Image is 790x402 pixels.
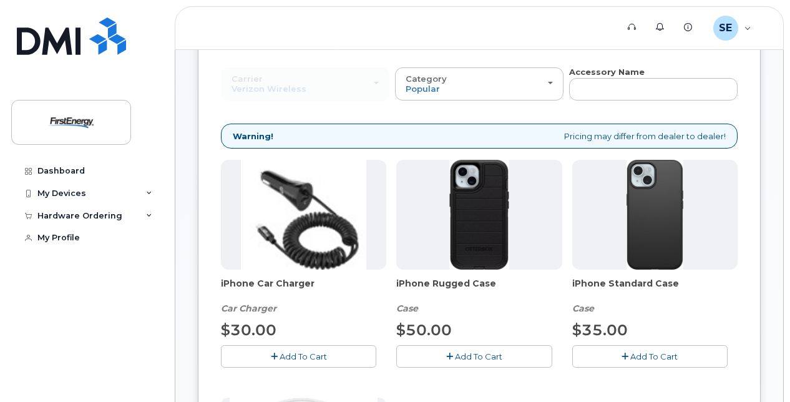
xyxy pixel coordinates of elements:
span: iPhone Car Charger [221,277,386,302]
span: Category [406,74,447,84]
button: Add To Cart [221,345,376,367]
button: Category Popular [395,67,563,100]
span: $50.00 [396,321,452,339]
span: Add To Cart [455,351,502,361]
span: Add To Cart [280,351,327,361]
span: SE [719,21,732,36]
div: iPhone Standard Case [572,277,738,315]
div: Shaw, Erirk S [705,16,760,41]
button: Add To Cart [572,345,728,367]
span: iPhone Rugged Case [396,277,562,302]
em: Case [396,303,418,314]
em: Car Charger [221,303,276,314]
span: Add To Cart [630,351,678,361]
span: Popular [406,84,440,94]
img: Symmetry.jpg [627,160,683,270]
strong: Accessory Name [569,67,645,77]
div: iPhone Rugged Case [396,277,562,315]
span: $30.00 [221,321,276,339]
strong: Warning! [233,130,273,142]
img: Defender.jpg [449,160,509,270]
em: Case [572,303,594,314]
img: iphonesecg.jpg [241,160,366,270]
div: iPhone Car Charger [221,277,386,315]
iframe: Messenger Launcher [736,348,781,393]
div: Pricing may differ from dealer to dealer! [221,124,738,149]
button: Add To Cart [396,345,552,367]
span: $35.00 [572,321,628,339]
span: iPhone Standard Case [572,277,738,302]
